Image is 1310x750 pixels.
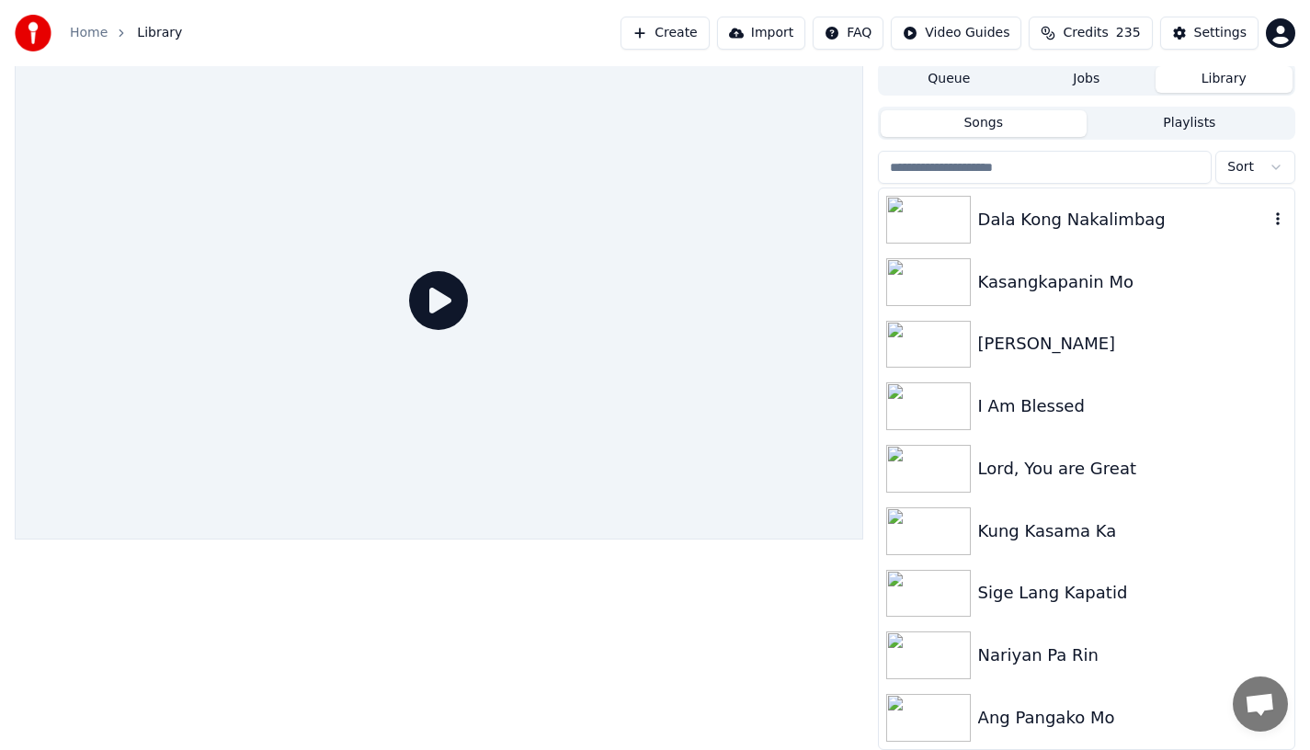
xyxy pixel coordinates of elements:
[70,24,108,42] a: Home
[881,110,1087,137] button: Songs
[1194,24,1247,42] div: Settings
[1018,66,1155,93] button: Jobs
[137,24,182,42] span: Library
[1227,158,1254,176] span: Sort
[1029,17,1152,50] button: Credits235
[1156,66,1293,93] button: Library
[1087,110,1293,137] button: Playlists
[978,393,1287,419] div: I Am Blessed
[1233,676,1288,732] div: Open chat
[978,207,1269,233] div: Dala Kong Nakalimbag
[15,15,51,51] img: youka
[978,518,1287,544] div: Kung Kasama Ka
[978,269,1287,295] div: Kasangkapanin Mo
[70,24,182,42] nav: breadcrumb
[978,580,1287,606] div: Sige Lang Kapatid
[978,642,1287,668] div: Nariyan Pa Rin
[881,66,1018,93] button: Queue
[621,17,710,50] button: Create
[891,17,1021,50] button: Video Guides
[978,456,1287,482] div: Lord, You are Great
[813,17,883,50] button: FAQ
[1160,17,1259,50] button: Settings
[978,705,1287,731] div: Ang Pangako Mo
[1116,24,1141,42] span: 235
[1063,24,1108,42] span: Credits
[717,17,805,50] button: Import
[978,331,1287,357] div: [PERSON_NAME]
